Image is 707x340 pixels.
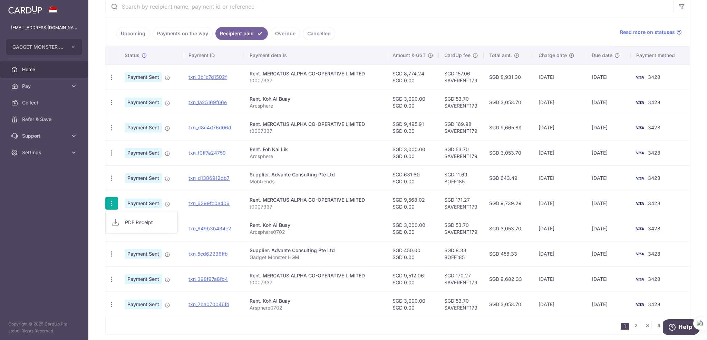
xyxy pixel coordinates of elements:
[439,90,484,115] td: SGD 53.70 SAVERENT179
[250,254,381,261] p: Gadget Monster HGM
[633,275,647,283] img: Bank Card
[125,123,162,132] span: Payment Sent
[125,199,162,208] span: Payment Sent
[631,46,690,64] th: Payment method
[250,222,381,229] div: Rent. Koh Ai Buay
[586,241,631,266] td: [DATE]
[188,301,229,307] a: txn_7ba070046f4
[244,46,387,64] th: Payment details
[215,27,268,40] a: Recipient paid
[8,6,42,14] img: CardUp
[22,132,68,139] span: Support
[387,165,439,191] td: SGD 631.80 SGD 0.00
[387,90,439,115] td: SGD 3,000.00 SGD 0.00
[633,123,647,132] img: Bank Card
[439,241,484,266] td: SGD 8.33 BOFF185
[586,165,631,191] td: [DATE]
[633,300,647,309] img: Bank Card
[250,279,381,286] p: t0007337
[648,251,660,257] span: 3428
[533,292,586,317] td: [DATE]
[439,216,484,241] td: SGD 53.70 SAVERENT179
[188,150,226,156] a: txn_f0ff7a24759
[586,191,631,216] td: [DATE]
[153,27,213,40] a: Payments on the way
[648,125,660,130] span: 3428
[250,203,381,210] p: t0007337
[22,83,68,90] span: Pay
[250,229,381,236] p: Arcsphere0702
[387,241,439,266] td: SGD 450.00 SGD 0.00
[633,73,647,81] img: Bank Card
[632,321,640,330] a: 2
[633,174,647,182] img: Bank Card
[188,200,230,206] a: txn_6299fc0e406
[484,191,533,216] td: SGD 9,739.29
[6,39,82,55] button: GADGET MONSTER PTE. LTD.
[586,266,631,292] td: [DATE]
[484,115,533,140] td: SGD 9,665.89
[439,292,484,317] td: SGD 53.70 SAVERENT179
[648,200,660,206] span: 3428
[439,191,484,216] td: SGD 171.27 SAVERENT179
[250,153,381,160] p: Arcsphere
[250,304,381,311] p: Arsphere0702
[188,276,228,282] a: txn_398f97a8fb4
[663,319,700,337] iframe: Opens a widget where you can find more information
[303,27,335,40] a: Cancelled
[648,150,660,156] span: 3428
[250,121,381,128] div: Rent. MERCATUS ALPHA CO-OPERATIVE LIMITED
[250,297,381,304] div: Rent. Koh Ai Buay
[533,165,586,191] td: [DATE]
[439,266,484,292] td: SGD 170.27 SAVERENT179
[648,301,660,307] span: 3428
[484,165,533,191] td: SGD 643.49
[387,292,439,317] td: SGD 3,000.00 SGD 0.00
[11,24,77,31] p: [EMAIL_ADDRESS][DOMAIN_NAME]
[188,226,231,231] a: txn_649b3b434c2
[533,140,586,165] td: [DATE]
[484,292,533,317] td: SGD 3,053.70
[439,64,484,90] td: SGD 157.06 SAVERENT179
[633,149,647,157] img: Bank Card
[533,191,586,216] td: [DATE]
[188,74,227,80] a: txn_3b1c7d1502f
[533,216,586,241] td: [DATE]
[116,27,150,40] a: Upcoming
[250,128,381,135] p: t0007337
[250,95,381,102] div: Rent. Koh Ai Buay
[439,165,484,191] td: SGD 11.69 BOFF185
[648,99,660,105] span: 3428
[250,171,381,178] div: Supplier. Advante Consulting Pte Ltd
[484,216,533,241] td: SGD 3,053.70
[125,72,162,82] span: Payment Sent
[250,102,381,109] p: Arcsphere
[250,272,381,279] div: Rent. MERCATUS ALPHA CO-OPERATIVE LIMITED
[188,251,228,257] a: txn_5cd62236ffb
[533,64,586,90] td: [DATE]
[250,70,381,77] div: Rent. MERCATUS ALPHA CO-OPERATIVE LIMITED
[387,216,439,241] td: SGD 3,000.00 SGD 0.00
[250,196,381,203] div: Rent. MERCATUS ALPHA CO-OPERATIVE LIMITED
[271,27,300,40] a: Overdue
[444,52,471,59] span: CardUp fee
[188,99,227,105] a: txn_1a25169f66e
[125,98,162,107] span: Payment Sent
[484,90,533,115] td: SGD 3,053.70
[586,64,631,90] td: [DATE]
[648,276,660,282] span: 3428
[633,250,647,258] img: Bank Card
[22,116,68,123] span: Refer & Save
[484,266,533,292] td: SGD 9,682.33
[643,321,651,330] a: 3
[633,224,647,233] img: Bank Card
[125,249,162,259] span: Payment Sent
[586,140,631,165] td: [DATE]
[648,226,660,231] span: 3428
[393,52,426,59] span: Amount & GST
[22,99,68,106] span: Collect
[387,64,439,90] td: SGD 8,774.24 SGD 0.00
[22,66,68,73] span: Home
[125,52,139,59] span: Status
